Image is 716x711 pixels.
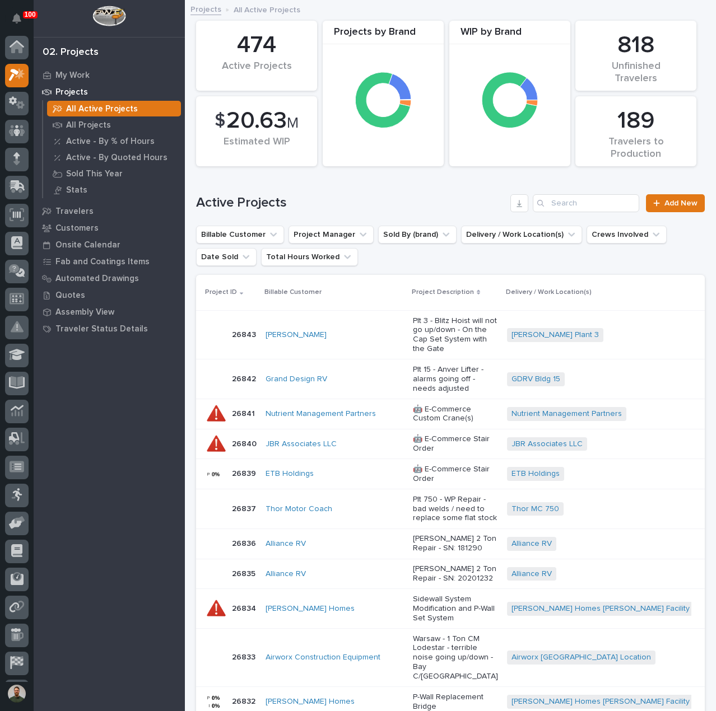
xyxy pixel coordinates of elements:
a: Nutrient Management Partners [512,409,622,419]
a: Airworx [GEOGRAPHIC_DATA] Location [512,653,651,662]
p: All Active Projects [234,3,300,15]
p: Stats [66,185,87,195]
a: Travelers [34,203,185,219]
p: 🤖 E-Commerce Stair Order [413,465,498,484]
p: 100 [25,11,36,18]
p: 26832 [232,695,258,707]
a: All Projects [43,117,185,133]
p: 26836 [232,537,258,549]
h1: Active Projects [196,195,506,211]
a: GDRV Bldg 15 [512,375,560,384]
input: Search [533,194,639,212]
p: Plt 15 - Anver Lifter - alarms going off - needs adjusted [413,365,498,393]
p: 26839 [232,467,258,479]
p: Quotes [55,291,85,301]
p: 26837 [232,502,258,514]
div: WIP by Brand [449,26,570,45]
p: Customers [55,223,99,233]
p: All Active Projects [66,104,138,114]
div: 818 [594,31,677,59]
a: [PERSON_NAME] Homes [266,604,355,614]
a: Traveler Status Details [34,320,185,337]
button: Total Hours Worked [261,248,358,266]
p: Plt 750 - WP Repair - bad welds / need to replace some flat stock [413,495,498,523]
p: [PERSON_NAME] 2 Ton Repair - SN: 20201232 [413,564,498,583]
a: Stats [43,182,185,198]
a: Thor Motor Coach [266,504,332,514]
button: Project Manager [289,226,374,244]
p: 🤖 E-Commerce Stair Order [413,434,498,453]
a: JBR Associates LLC [512,439,583,449]
a: Customers [34,219,185,236]
a: Alliance RV [512,539,552,549]
a: Active - By Quoted Hours [43,149,185,165]
img: Workspace Logo [92,6,125,26]
a: Assembly View [34,303,185,320]
p: Active - By % of Hours [66,137,155,147]
div: 189 [594,107,677,135]
a: Grand Design RV [266,375,327,384]
div: Active Projects [215,60,298,84]
div: Projects by Brand [323,26,444,45]
a: Projects [190,2,221,15]
p: Delivery / Work Location(s) [506,286,592,298]
p: Onsite Calendar [55,240,120,250]
p: 26833 [232,651,258,662]
a: ETB Holdings [266,469,314,479]
p: 26835 [232,567,258,579]
span: M [287,116,299,130]
a: Fab and Coatings Items [34,253,185,270]
span: Add New [664,199,698,207]
button: Crews Involved [587,226,667,244]
a: Quotes [34,287,185,303]
a: [PERSON_NAME] Homes [266,697,355,707]
p: 26843 [232,328,258,340]
p: 26834 [232,602,258,614]
a: Add New [646,194,705,212]
a: My Work [34,67,185,83]
a: All Active Projects [43,101,185,116]
a: Alliance RV [266,569,306,579]
p: Sidewall System Modification and P-Wall Set System [413,595,498,623]
a: Alliance RV [512,569,552,579]
a: [PERSON_NAME] Plant 3 [512,330,599,340]
p: Plt 3 - Blitz Hoist will not go up/down - On the Cap Set System with the Gate [413,316,498,354]
a: Airworx Construction Equipment [266,653,380,662]
button: Billable Customer [196,226,284,244]
button: Delivery / Work Location(s) [461,226,582,244]
p: Travelers [55,207,94,217]
a: Thor MC 750 [512,504,559,514]
p: 26841 [232,407,257,419]
p: Sold This Year [66,169,123,179]
p: Automated Drawings [55,274,139,284]
p: Project ID [205,286,237,298]
p: Billable Customer [264,286,322,298]
p: Projects [55,87,88,97]
a: Onsite Calendar [34,236,185,253]
p: 🤖 E-Commerce Custom Crane(s) [413,405,498,424]
p: Warsaw - 1 Ton CM Lodestar - terrible noise going up/down - Bay C/[GEOGRAPHIC_DATA] [413,634,498,681]
a: Alliance RV [266,539,306,549]
a: [PERSON_NAME] [266,330,327,340]
div: 02. Projects [43,46,99,59]
a: Projects [34,83,185,100]
button: users-avatar [5,682,29,705]
p: [PERSON_NAME] 2 Ton Repair - SN: 181290 [413,534,498,553]
a: [PERSON_NAME] Homes [PERSON_NAME] Facility [512,697,690,707]
a: Sold This Year [43,166,185,181]
p: Fab and Coatings Items [55,257,150,267]
p: Project Description [412,286,474,298]
p: 26842 [232,372,258,384]
a: Active - By % of Hours [43,133,185,149]
span: 20.63 [226,109,287,133]
p: Traveler Status Details [55,324,148,334]
div: Unfinished Travelers [594,60,677,84]
div: 474 [215,31,298,59]
a: JBR Associates LLC [266,439,337,449]
p: Assembly View [55,307,114,317]
button: Date Sold [196,248,257,266]
div: Estimated WIP [215,136,298,160]
a: Nutrient Management Partners [266,409,376,419]
p: 26840 [232,437,259,449]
